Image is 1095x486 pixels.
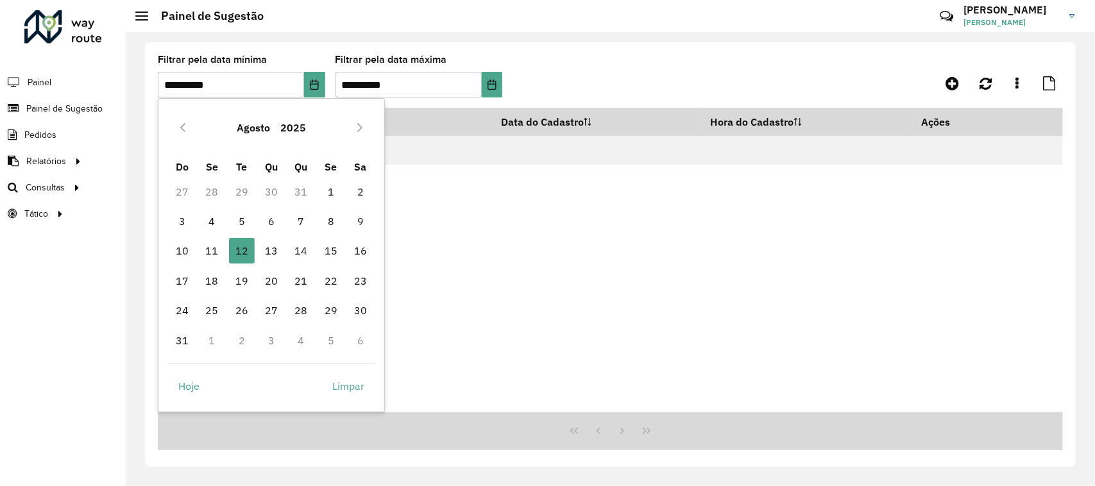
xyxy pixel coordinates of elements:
span: Qu [294,160,307,173]
td: 6 [346,325,375,355]
td: 20 [257,266,286,296]
span: 15 [318,238,344,264]
span: 14 [288,238,314,264]
th: Hora do Cadastro [702,108,913,136]
td: Nenhum registro encontrado [158,136,1063,165]
span: Te [236,160,247,173]
td: 3 [257,325,286,355]
span: 20 [259,268,284,294]
span: Qu [265,160,278,173]
td: 8 [316,206,346,236]
td: 1 [316,176,346,206]
span: 21 [288,268,314,294]
td: 27 [257,296,286,325]
button: Choose Month [232,112,275,143]
h2: Painel de Sugestão [148,9,264,23]
td: 19 [226,266,256,296]
td: 4 [286,325,316,355]
td: 31 [167,325,197,355]
td: 14 [286,236,316,265]
td: 27 [167,176,197,206]
span: 30 [348,297,373,323]
td: 9 [346,206,375,236]
td: 7 [286,206,316,236]
span: 13 [259,238,284,264]
button: Choose Date [304,72,325,97]
span: Pedidos [24,128,56,142]
span: Sa [355,160,367,173]
span: 25 [199,297,225,323]
button: Choose Date [482,72,503,97]
td: 28 [286,296,316,325]
td: 10 [167,236,197,265]
td: 2 [226,325,256,355]
td: 29 [226,176,256,206]
span: 22 [318,268,344,294]
td: 21 [286,266,316,296]
span: Painel [28,76,51,89]
td: 24 [167,296,197,325]
td: 13 [257,236,286,265]
span: 10 [169,238,195,264]
label: Filtrar pela data mínima [158,52,267,67]
span: Consultas [26,181,65,194]
td: 31 [286,176,316,206]
span: 26 [229,297,255,323]
th: Data do Cadastro [492,108,702,136]
th: Data de Vigência [289,108,492,136]
span: Tático [24,207,48,221]
span: 12 [229,238,255,264]
span: 6 [259,208,284,234]
span: [PERSON_NAME] [963,17,1060,28]
a: Contato Rápido [933,3,960,30]
span: 8 [318,208,344,234]
div: Choose Date [158,98,385,413]
td: 12 [226,236,256,265]
span: 7 [288,208,314,234]
td: 1 [197,325,226,355]
td: 3 [167,206,197,236]
span: 11 [199,238,225,264]
span: Do [176,160,189,173]
span: Relatórios [26,155,66,168]
span: 16 [348,238,373,264]
td: 30 [346,296,375,325]
td: 4 [197,206,226,236]
span: Se [206,160,218,173]
span: 4 [199,208,225,234]
span: 17 [169,268,195,294]
td: 2 [346,176,375,206]
span: 24 [169,297,195,323]
span: 28 [288,297,314,323]
span: 2 [348,179,373,205]
button: Previous Month [173,117,193,138]
span: 5 [229,208,255,234]
button: Next Month [350,117,370,138]
span: Hoje [178,378,199,394]
td: 17 [167,266,197,296]
h3: [PERSON_NAME] [963,4,1060,16]
span: 31 [169,328,195,353]
span: Se [325,160,337,173]
button: Hoje [167,373,210,399]
span: 27 [259,297,284,323]
td: 5 [226,206,256,236]
td: 28 [197,176,226,206]
span: 1 [318,179,344,205]
span: 23 [348,268,373,294]
td: 6 [257,206,286,236]
td: 16 [346,236,375,265]
td: 22 [316,266,346,296]
td: 15 [316,236,346,265]
span: Limpar [332,378,364,394]
button: Choose Year [275,112,311,143]
span: 3 [169,208,195,234]
td: 25 [197,296,226,325]
td: 11 [197,236,226,265]
span: 18 [199,268,225,294]
span: 9 [348,208,373,234]
label: Filtrar pela data máxima [335,52,447,67]
td: 18 [197,266,226,296]
td: 5 [316,325,346,355]
span: Painel de Sugestão [26,102,103,115]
